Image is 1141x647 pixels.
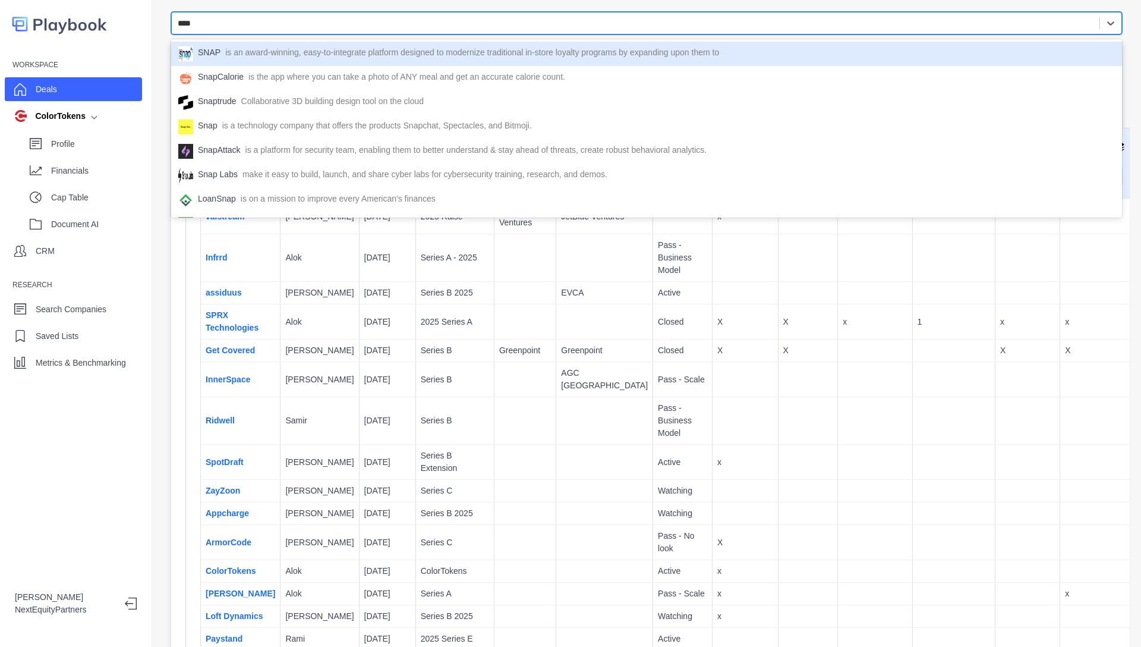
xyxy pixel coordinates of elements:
[421,485,489,497] p: Series C
[658,373,707,386] p: Pass - Scale
[561,287,648,299] p: EVCA
[918,316,990,328] p: 1
[178,120,193,134] img: Snap
[421,633,489,645] p: 2025 Series E
[178,217,193,232] img: PatSnap
[285,485,354,497] p: [PERSON_NAME]
[421,252,489,264] p: Series A - 2025
[658,633,707,645] p: Active
[15,110,86,123] div: ColorTokens
[285,414,354,427] p: Samir
[658,316,707,328] p: Closed
[36,83,57,96] p: Deals
[658,287,707,299] p: Active
[178,193,193,208] img: LoanSnap
[421,344,489,357] p: Series B
[364,610,411,623] p: [DATE]
[285,373,354,386] p: [PERSON_NAME]
[206,457,244,467] a: SpotDraft
[198,144,241,159] p: SnapAttack
[178,168,193,183] img: Snap Labs
[198,193,236,208] p: LoanSnap
[51,191,142,204] p: Cap Table
[206,508,249,518] a: Appcharge
[15,591,115,604] p: [PERSON_NAME]
[206,634,242,643] a: Paystand
[364,565,411,577] p: [DATE]
[285,633,354,645] p: Rami
[285,344,354,357] p: [PERSON_NAME]
[499,344,551,357] p: Greenpoint
[1065,588,1125,600] p: x
[12,12,107,36] img: logo-colored
[1065,344,1125,357] p: X
[658,344,707,357] p: Closed
[717,344,773,357] p: X
[364,588,411,600] p: [DATE]
[15,604,115,616] p: NextEquityPartners
[783,344,833,357] p: X
[1000,344,1055,357] p: X
[206,253,228,262] a: Infrrd
[364,344,411,357] p: [DATE]
[178,71,193,86] img: SnapCalorie
[717,456,773,469] p: x
[658,507,707,520] p: Watching
[717,536,773,549] p: X
[658,565,707,577] p: Active
[242,168,607,183] p: make it easy to build, launch, and share cyber labs for cybersecurity training, research, and demos.
[561,367,648,392] p: AGC [GEOGRAPHIC_DATA]
[198,95,237,110] p: Snaptrude
[36,303,106,316] p: Search Companies
[248,71,565,86] p: is the app where you can take a photo of ANY meal and get an accurate calorie count.
[364,507,411,520] p: [DATE]
[1000,316,1055,328] p: x
[783,316,833,328] p: X
[717,588,773,600] p: x
[717,610,773,623] p: x
[198,217,230,232] p: PatSnap
[421,450,489,475] p: Series B Extension
[285,565,354,577] p: Alok
[364,633,411,645] p: [DATE]
[206,212,244,221] a: valstream
[364,252,411,264] p: [DATE]
[178,46,193,61] img: SNAP
[364,373,411,386] p: [DATE]
[421,565,489,577] p: ColorTokens
[658,239,707,277] p: Pass - Business Model
[198,46,220,61] p: SNAP
[561,344,648,357] p: Greenpoint
[364,316,411,328] p: [DATE]
[235,217,657,232] p: is an innovation intelligence platform that provides intellectual property and research and devel...
[421,287,489,299] p: Series B 2025
[285,252,354,264] p: Alok
[206,416,235,425] a: Ridwell
[658,588,707,600] p: Pass - Scale
[285,287,354,299] p: [PERSON_NAME]
[421,414,489,427] p: Series B
[285,610,354,623] p: [PERSON_NAME]
[364,536,411,549] p: [DATE]
[658,610,707,623] p: Watching
[1067,141,1123,166] div: Financial DD
[198,71,244,86] p: SnapCalorie
[421,316,489,328] p: 2025 Series A
[206,310,259,332] a: SPRX Technologies
[206,375,250,384] a: InnerSpace
[717,316,773,328] p: X
[285,316,354,328] p: Alok
[241,95,424,110] p: Collaborative 3D building design tool on the cloud
[421,588,489,600] p: Series A
[285,456,354,469] p: [PERSON_NAME]
[206,288,242,297] a: assiduus
[36,330,78,343] p: Saved Lists
[206,611,263,621] a: Loft Dynamics
[178,144,193,159] img: SnapAttack
[198,120,218,134] p: Snap
[222,120,532,134] p: is a technology company that offers the products Snapchat, Spectacles, and Bitmoji.
[421,536,489,549] p: Series C
[843,316,907,328] p: x
[51,138,142,150] p: Profile
[717,565,773,577] p: x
